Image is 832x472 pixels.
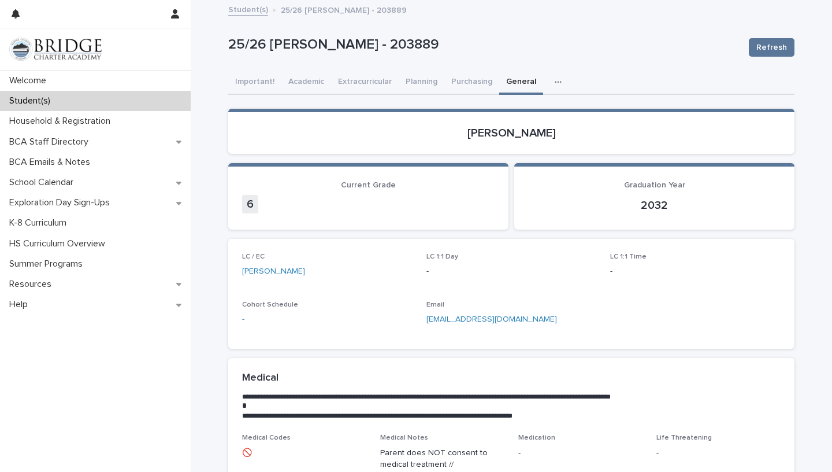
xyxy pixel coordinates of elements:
[242,253,265,260] span: LC / EC
[242,372,278,385] h2: Medical
[426,265,597,278] p: -
[242,314,244,326] a: -
[426,315,557,323] a: [EMAIL_ADDRESS][DOMAIN_NAME]
[228,71,281,95] button: Important!
[5,75,55,86] p: Welcome
[499,71,543,95] button: General
[242,195,258,213] span: 6
[9,38,102,61] img: V1C1m3IdTEidaUdm9Hs0
[749,38,794,57] button: Refresh
[444,71,499,95] button: Purchasing
[5,259,92,270] p: Summer Programs
[5,157,99,168] p: BCA Emails & Notes
[656,447,781,459] p: -
[5,116,120,127] p: Household & Registration
[610,265,781,278] p: -
[624,181,685,189] span: Graduation Year
[242,434,291,441] span: Medical Codes
[281,71,331,95] button: Academic
[5,299,37,310] p: Help
[5,95,60,106] p: Student(s)
[656,434,712,441] span: Life Threatening
[518,447,642,459] p: -
[242,301,298,308] span: Cohort Schedule
[399,71,444,95] button: Planning
[281,3,407,16] p: 25/26 [PERSON_NAME] - 203889
[756,42,787,53] span: Refresh
[528,198,781,212] p: 2032
[5,177,83,188] p: School Calendar
[228,36,740,53] p: 25/26 [PERSON_NAME] - 203889
[610,253,647,260] span: LC 1:1 Time
[426,301,444,308] span: Email
[228,2,268,16] a: Student(s)
[518,434,555,441] span: Medication
[380,434,428,441] span: Medical Notes
[5,137,98,147] p: BCA Staff Directory
[5,279,61,290] p: Resources
[5,238,114,249] p: HS Curriculum Overview
[5,197,119,208] p: Exploration Day Sign-Ups
[242,265,305,278] a: [PERSON_NAME]
[380,447,504,471] p: Parent does NOT consent to medical treatment //
[5,217,76,228] p: K-8 Curriculum
[426,253,458,260] span: LC 1:1 Day
[341,181,396,189] span: Current Grade
[331,71,399,95] button: Extracurricular
[242,126,781,140] p: [PERSON_NAME]
[242,447,366,459] p: 🚫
